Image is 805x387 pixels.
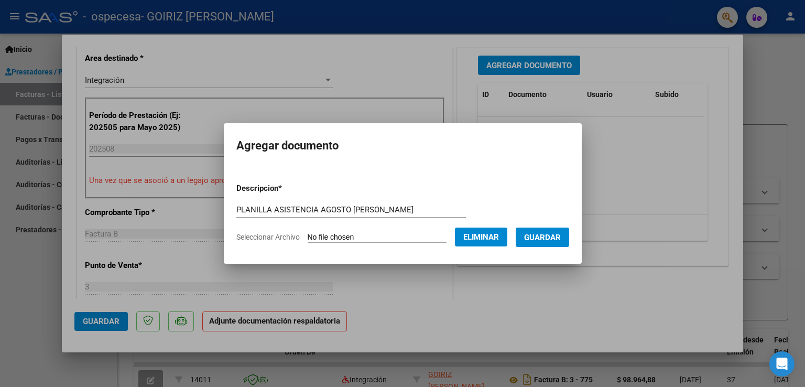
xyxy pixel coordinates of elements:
[236,182,336,195] p: Descripcion
[463,232,499,242] span: Eliminar
[236,233,300,241] span: Seleccionar Archivo
[455,228,507,246] button: Eliminar
[524,233,561,242] span: Guardar
[236,136,569,156] h2: Agregar documento
[516,228,569,247] button: Guardar
[769,351,795,377] div: Open Intercom Messenger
